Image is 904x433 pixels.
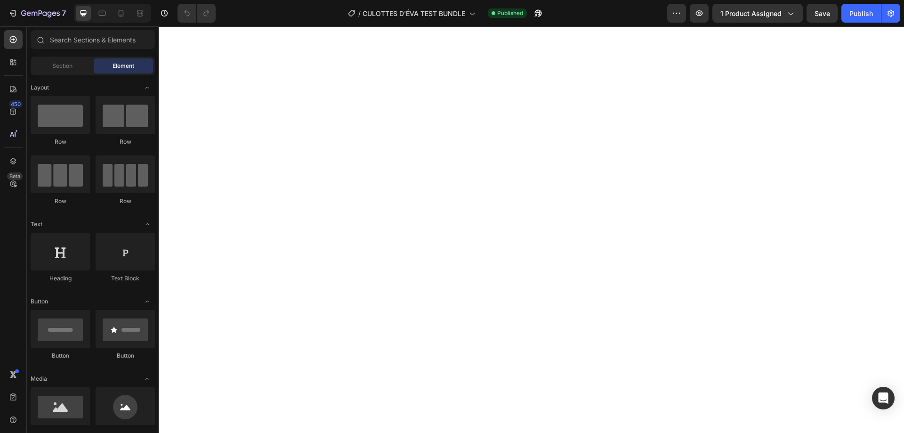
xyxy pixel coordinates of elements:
[4,4,70,23] button: 7
[31,375,47,383] span: Media
[31,220,42,229] span: Text
[31,30,155,49] input: Search Sections & Elements
[31,351,90,360] div: Button
[363,8,465,18] span: CULOTTES D'ÉVA TEST BUNDLE
[140,371,155,386] span: Toggle open
[497,9,523,17] span: Published
[849,8,873,18] div: Publish
[31,274,90,283] div: Heading
[140,217,155,232] span: Toggle open
[31,197,90,205] div: Row
[96,274,155,283] div: Text Block
[96,138,155,146] div: Row
[140,294,155,309] span: Toggle open
[872,387,895,409] div: Open Intercom Messenger
[31,83,49,92] span: Layout
[815,9,830,17] span: Save
[358,8,361,18] span: /
[52,62,73,70] span: Section
[31,138,90,146] div: Row
[9,100,23,108] div: 450
[140,80,155,95] span: Toggle open
[159,26,904,433] iframe: Design area
[720,8,782,18] span: 1 product assigned
[113,62,134,70] span: Element
[712,4,803,23] button: 1 product assigned
[807,4,838,23] button: Save
[178,4,216,23] div: Undo/Redo
[31,297,48,306] span: Button
[62,8,66,19] p: 7
[96,197,155,205] div: Row
[96,351,155,360] div: Button
[7,172,23,180] div: Beta
[841,4,881,23] button: Publish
